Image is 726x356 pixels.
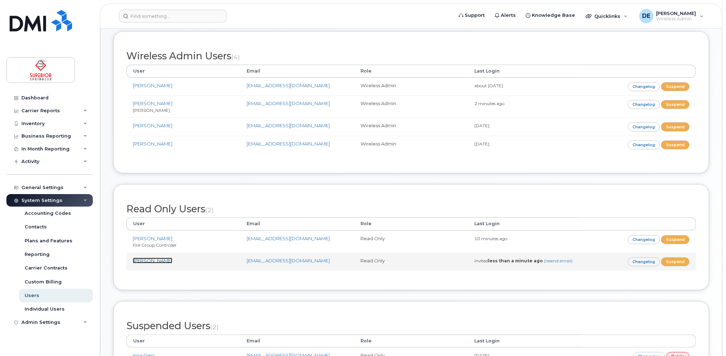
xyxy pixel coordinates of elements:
small: [DATE] [475,123,490,128]
a: Changelog [628,82,660,91]
a: Changelog [628,100,660,109]
a: [EMAIL_ADDRESS][DOMAIN_NAME] [247,141,330,147]
small: invited [475,258,573,263]
span: Knowledge Base [532,12,575,19]
a: [EMAIL_ADDRESS][DOMAIN_NAME] [247,258,330,263]
span: Quicklinks [594,13,620,19]
th: Role [354,335,468,347]
a: [PERSON_NAME] [133,141,172,147]
a: [EMAIL_ADDRESS][DOMAIN_NAME] [247,100,330,106]
div: Devin Edwards [634,9,709,23]
a: [PERSON_NAME] [133,258,172,263]
th: User [126,65,240,78]
small: (2) [210,323,219,331]
a: [PERSON_NAME] [133,100,172,106]
h2: Wireless Admin Users [126,51,696,61]
th: User [126,335,240,347]
th: User [126,217,240,230]
td: Read Only [354,253,468,271]
a: Suspend [661,100,690,109]
a: [PERSON_NAME] [133,83,172,88]
h2: Read Only Users [126,204,696,214]
a: Suspend [661,82,690,91]
th: Email [240,65,354,78]
td: Read Only [354,231,468,253]
a: Changelog [628,235,660,244]
small: Fire Group Controller [133,242,177,248]
small: about [DATE] [475,83,503,88]
small: [DATE] [475,141,490,147]
span: Support [465,12,485,19]
a: Suspend [661,140,690,149]
th: Email [240,217,354,230]
a: Changelog [628,140,660,149]
a: [EMAIL_ADDRESS][DOMAIN_NAME] [247,83,330,88]
small: (4) [231,53,240,61]
small: (2) [205,206,214,214]
a: Support [454,8,490,23]
small: 2 minutes ago [475,101,505,106]
td: Wireless Admin [354,95,468,118]
span: [PERSON_NAME] [656,10,696,16]
small: [PERSON_NAME] [133,108,170,113]
a: (resend email) [544,258,573,263]
small: 10 minutes ago [475,236,508,241]
input: Find something... [119,10,227,23]
th: Email [240,335,354,347]
th: Last Login [468,335,582,347]
a: [PERSON_NAME] [133,123,172,128]
a: [PERSON_NAME] [133,236,172,241]
td: Wireless Admin [354,78,468,95]
a: Knowledge Base [521,8,580,23]
a: [EMAIL_ADDRESS][DOMAIN_NAME] [247,236,330,241]
td: Wireless Admin [354,136,468,154]
span: Wireless Admin [656,16,696,22]
a: Changelog [628,122,660,131]
a: Changelog [628,257,660,266]
th: Last Login [468,217,582,230]
h2: Suspended Users [126,321,696,331]
a: Suspend [661,235,690,244]
div: Quicklinks [581,9,633,23]
th: Role [354,217,468,230]
th: Last Login [468,65,582,78]
span: DE [642,12,650,20]
a: Suspend [661,122,690,131]
strong: less than a minute ago [488,258,543,263]
a: [EMAIL_ADDRESS][DOMAIN_NAME] [247,123,330,128]
a: Alerts [490,8,521,23]
td: Wireless Admin [354,118,468,135]
th: Role [354,65,468,78]
a: Suspend [661,257,690,266]
span: Alerts [501,12,516,19]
